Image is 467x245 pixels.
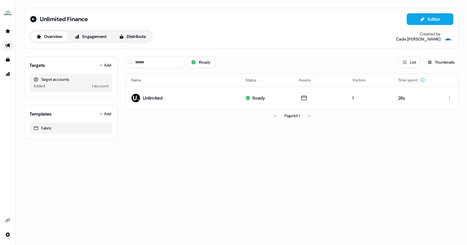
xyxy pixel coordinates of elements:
[407,17,453,23] a: Editor
[143,95,163,101] div: Unlimited
[3,40,13,51] a: Go to outbound experience
[187,56,215,68] button: 1Ready
[3,215,13,226] a: Go to integrations
[69,31,112,42] button: Engagement
[398,56,420,68] button: List
[3,26,13,36] a: Go to prospects
[33,83,45,89] div: Added
[98,61,112,70] button: Add
[92,83,109,89] div: 1 account
[420,31,440,37] div: Created by
[3,229,13,240] a: Go to integrations
[285,113,300,119] div: Page 1 of 1
[33,76,109,83] div: Target accounts
[294,74,347,87] th: Assets
[396,37,440,42] div: Cade [PERSON_NAME]
[252,95,265,101] div: Ready
[31,31,68,42] button: Overview
[3,55,13,65] a: Go to templates
[352,95,388,101] div: 1
[352,74,373,86] button: Visitors
[423,56,459,68] button: Thumbnails
[29,62,45,68] div: Targets
[398,95,432,101] div: 28s
[113,31,151,42] button: Distribute
[3,69,13,79] a: Go to attribution
[407,13,453,25] button: Editor
[443,31,453,42] img: Cade
[245,74,264,86] button: Status
[98,109,112,118] button: Add
[33,125,109,131] div: Fabric
[40,15,88,23] span: Unlimited Finance
[131,74,149,86] button: Name
[29,111,52,117] div: Templates
[398,74,425,86] button: Time spent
